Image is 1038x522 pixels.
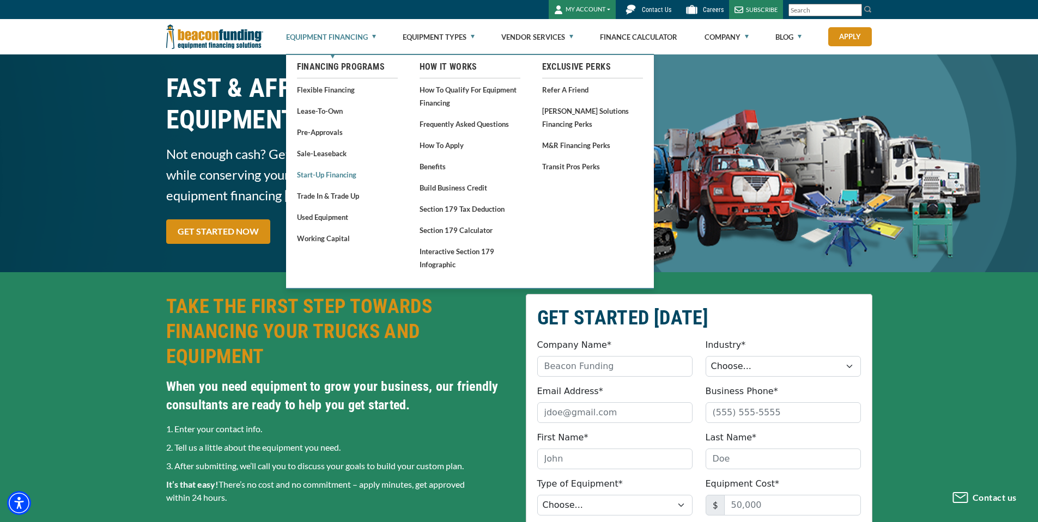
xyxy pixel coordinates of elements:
[706,385,778,398] label: Business Phone*
[166,19,263,54] img: Beacon Funding Corporation logo
[166,219,270,244] a: GET STARTED NOW
[420,223,520,237] a: Section 179 Calculator
[166,478,513,504] p: There’s no cost and no commitment – apply minutes, get approved within 24 hours.
[420,181,520,194] a: Build Business Credit
[706,431,757,444] label: Last Name*
[537,431,588,444] label: First Name*
[297,146,398,160] a: Sale-Leaseback
[166,104,513,136] span: EQUIPMENT FINANCING
[403,20,475,54] a: Equipment Types
[420,159,520,173] a: Benefits
[297,210,398,224] a: Used Equipment
[166,479,218,489] strong: It’s that easy!
[864,5,872,14] img: Search
[420,83,520,109] a: How to Qualify for Equipment Financing
[537,385,603,398] label: Email Address*
[297,104,398,118] a: Lease-To-Own
[705,20,749,54] a: Company
[537,305,861,330] h2: GET STARTED [DATE]
[542,60,643,73] a: Exclusive Perks
[828,27,872,46] a: Apply
[775,20,802,54] a: Blog
[706,495,725,515] span: $
[973,492,1017,502] span: Contact us
[7,491,31,515] div: Accessibility Menu
[940,481,1027,514] button: Contact us
[420,138,520,152] a: How to Apply
[851,6,859,15] a: Clear search text
[297,231,398,245] a: Working Capital
[297,168,398,181] a: Start-Up Financing
[542,83,643,96] a: Refer a Friend
[537,477,623,490] label: Type of Equipment*
[537,339,611,352] label: Company Name*
[297,189,398,202] a: Trade In & Trade Up
[166,422,513,435] p: 1. Enter your contact info.
[166,72,513,136] h1: FAST & AFFORDABLE TRUCK &
[420,202,520,216] a: Section 179 Tax Deduction
[286,20,376,54] a: Equipment Financing
[600,20,677,54] a: Finance Calculator
[297,125,398,139] a: Pre-approvals
[542,104,643,131] a: [PERSON_NAME] Solutions Financing Perks
[706,449,861,469] input: Doe
[166,459,513,472] p: 3. After submitting, we’ll call you to discuss your goals to build your custom plan.
[724,495,861,515] input: 50,000
[537,449,693,469] input: John
[706,402,861,423] input: (555) 555-5555
[297,60,398,73] a: Financing Programs
[703,6,724,14] span: Careers
[420,244,520,271] a: Interactive Section 179 Infographic
[297,83,398,96] a: Flexible Financing
[420,60,520,73] a: How It Works
[706,477,780,490] label: Equipment Cost*
[788,4,862,16] input: Search
[642,6,671,14] span: Contact Us
[420,117,520,131] a: Frequently Asked Questions
[166,294,513,369] h2: TAKE THE FIRST STEP TOWARDS FINANCING YOUR TRUCKS AND EQUIPMENT
[542,159,643,173] a: Transit Pros Perks
[537,356,693,377] input: Beacon Funding
[166,441,513,454] p: 2. Tell us a little about the equipment you need.
[706,339,746,352] label: Industry*
[542,138,643,152] a: M&R Financing Perks
[166,377,513,414] h4: When you need equipment to grow your business, our friendly consultants are ready to help you get...
[166,144,513,206] span: Not enough cash? Get the trucks and equipment you need while conserving your cash! Opt for fast, ...
[537,402,693,423] input: jdoe@gmail.com
[501,20,573,54] a: Vendor Services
